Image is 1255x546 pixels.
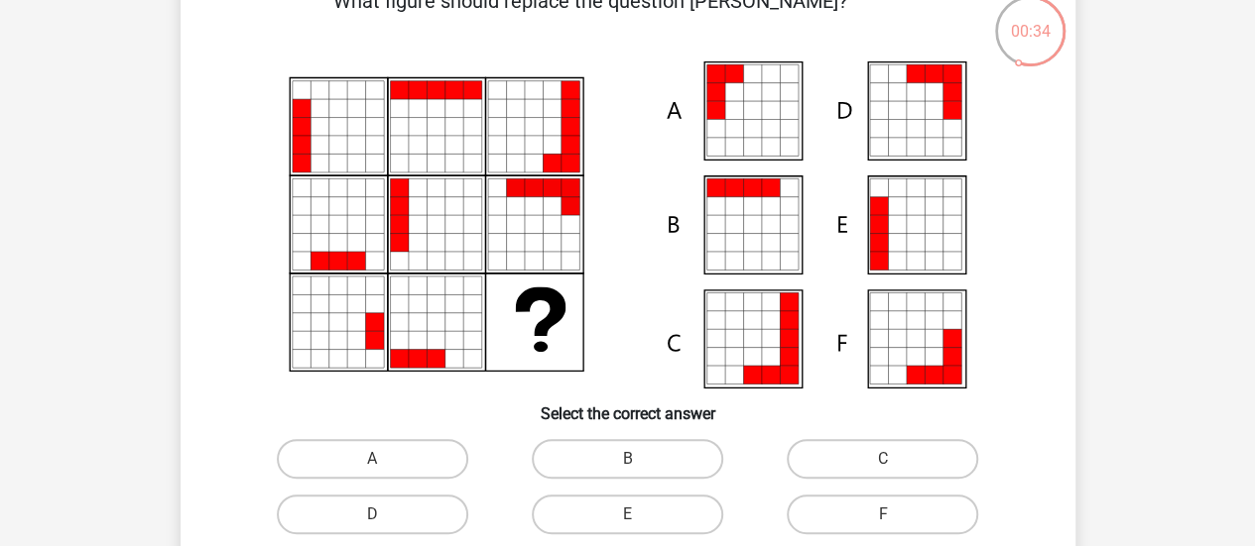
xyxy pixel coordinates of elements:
label: B [532,439,723,479]
label: A [277,439,468,479]
label: F [787,494,978,534]
label: E [532,494,723,534]
h6: Select the correct answer [212,388,1044,423]
label: C [787,439,978,479]
label: D [277,494,468,534]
